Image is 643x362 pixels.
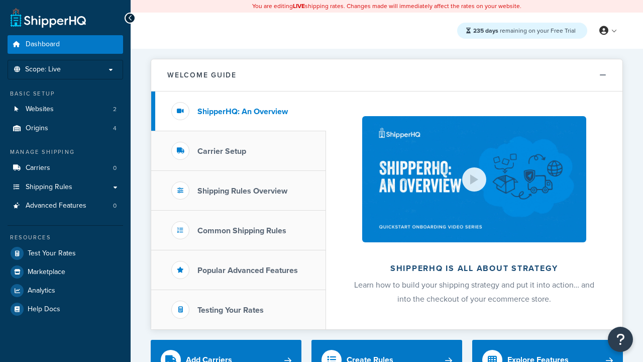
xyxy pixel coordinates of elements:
[113,164,117,172] span: 0
[26,40,60,49] span: Dashboard
[8,159,123,177] li: Carriers
[151,59,622,92] button: Welcome Guide
[26,183,72,192] span: Shipping Rules
[8,282,123,300] a: Analytics
[26,105,54,114] span: Websites
[8,35,123,54] a: Dashboard
[8,100,123,119] li: Websites
[197,306,264,315] h3: Testing Your Rates
[28,249,76,258] span: Test Your Rates
[197,187,287,196] h3: Shipping Rules Overview
[8,119,123,138] a: Origins4
[354,279,594,305] span: Learn how to build your shipping strategy and put it into action… and into the checkout of your e...
[8,197,123,215] a: Advanced Features0
[167,71,237,79] h2: Welcome Guide
[8,100,123,119] a: Websites2
[8,89,123,98] div: Basic Setup
[113,202,117,210] span: 0
[8,119,123,138] li: Origins
[8,197,123,215] li: Advanced Features
[197,107,288,116] h3: ShipperHQ: An Overview
[28,305,60,314] span: Help Docs
[8,244,123,262] a: Test Your Rates
[197,147,246,156] h3: Carrier Setup
[25,65,61,74] span: Scope: Live
[473,26,576,35] span: remaining on your Free Trial
[8,263,123,281] a: Marketplace
[28,287,55,295] span: Analytics
[113,105,117,114] span: 2
[26,202,86,210] span: Advanced Features
[113,124,117,133] span: 4
[293,2,305,11] b: LIVE
[8,233,123,242] div: Resources
[28,268,65,277] span: Marketplace
[197,266,298,275] h3: Popular Advanced Features
[8,159,123,177] a: Carriers0
[26,124,48,133] span: Origins
[608,327,633,352] button: Open Resource Center
[8,300,123,318] a: Help Docs
[8,178,123,197] a: Shipping Rules
[362,116,586,242] img: ShipperHQ is all about strategy
[197,226,286,235] h3: Common Shipping Rules
[26,164,50,172] span: Carriers
[353,264,596,273] h2: ShipperHQ is all about strategy
[473,26,498,35] strong: 235 days
[8,148,123,156] div: Manage Shipping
